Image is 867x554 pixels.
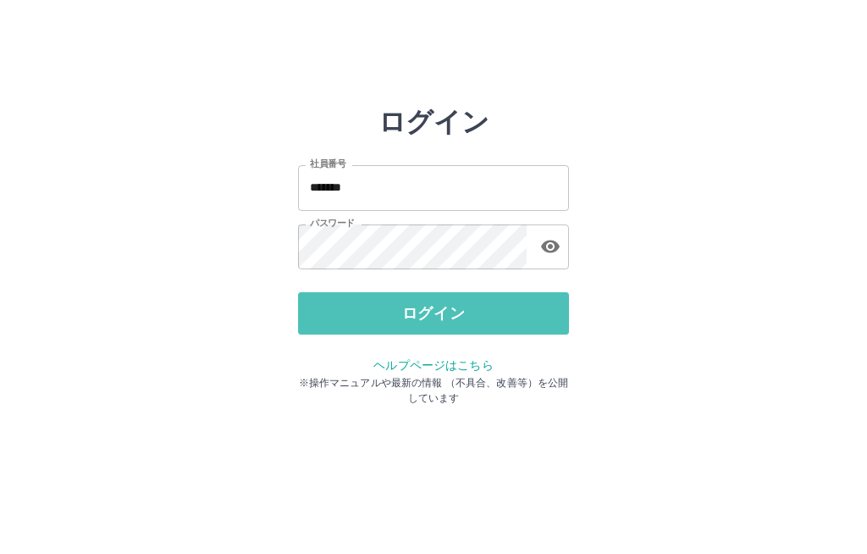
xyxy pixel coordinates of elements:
[298,293,569,335] button: ログイン
[298,376,569,407] p: ※操作マニュアルや最新の情報 （不具合、改善等）を公開しています
[378,107,489,139] h2: ログイン
[373,359,493,373] a: ヘルプページはこちら
[310,218,355,230] label: パスワード
[310,158,345,171] label: 社員番号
